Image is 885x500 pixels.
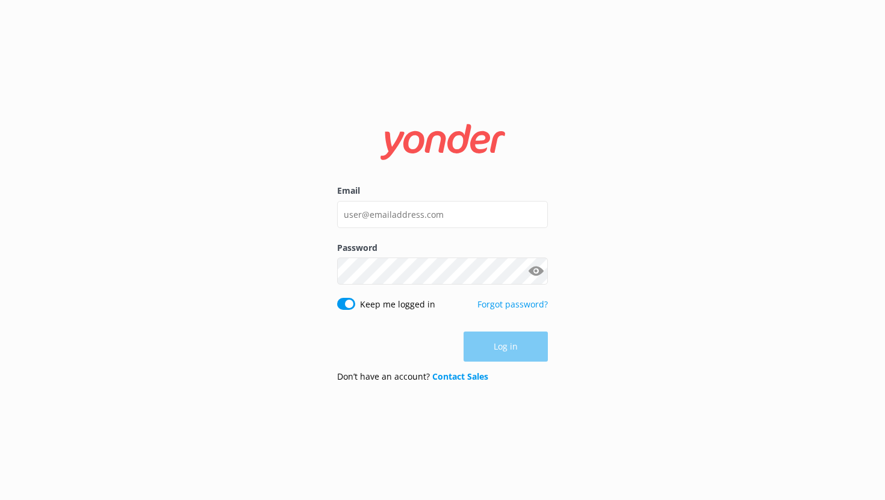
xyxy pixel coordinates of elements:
label: Password [337,241,548,255]
p: Don’t have an account? [337,370,488,383]
button: Show password [524,259,548,283]
label: Keep me logged in [360,298,435,311]
a: Contact Sales [432,371,488,382]
input: user@emailaddress.com [337,201,548,228]
a: Forgot password? [477,298,548,310]
label: Email [337,184,548,197]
